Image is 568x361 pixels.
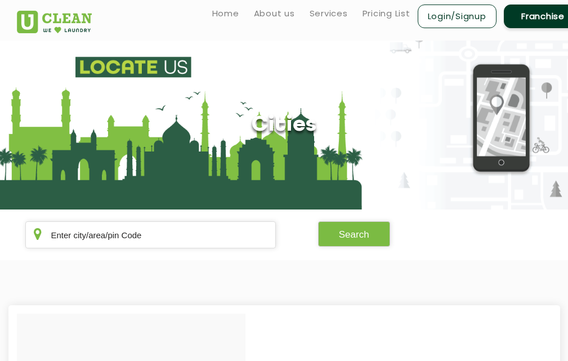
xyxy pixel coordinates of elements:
a: Login/Signup [418,5,497,28]
a: Services [310,7,348,20]
h1: Cities [252,113,316,137]
button: Search [318,221,390,247]
img: UClean Laundry and Dry Cleaning [17,11,92,33]
a: About us [254,7,295,20]
a: Home [212,7,239,20]
input: Enter city/area/pin Code [25,221,276,248]
a: Pricing List [363,7,410,20]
